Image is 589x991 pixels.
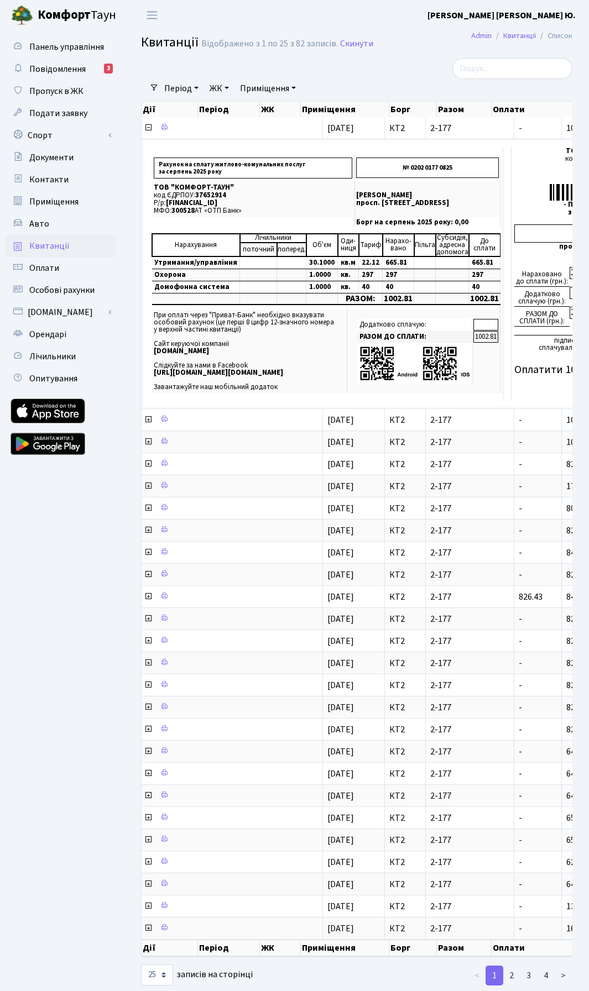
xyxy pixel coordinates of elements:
[519,856,522,868] span: -
[519,591,543,603] span: 826.43
[141,964,173,985] select: записів на сторінці
[171,206,195,216] span: 300528
[38,6,116,25] span: Таун
[338,269,359,281] td: кв.
[327,657,354,669] span: [DATE]
[430,769,510,778] span: 2-177
[414,234,436,256] td: Пільга
[519,569,522,581] span: -
[338,293,383,305] td: РАЗОМ:
[6,146,116,169] a: Документи
[359,256,383,269] td: 22.12
[469,234,501,256] td: До cплати
[141,964,253,985] label: записів на сторінці
[519,502,522,515] span: -
[430,526,510,535] span: 2-177
[389,526,420,535] span: КТ2
[389,659,420,668] span: КТ2
[6,279,116,301] a: Особові рахунки
[430,836,510,845] span: 2-177
[383,234,414,256] td: Нарахо- вано
[29,41,104,53] span: Панель управління
[327,834,354,846] span: [DATE]
[389,747,420,756] span: КТ2
[389,940,437,956] th: Борг
[306,269,338,281] td: 1.0000
[389,504,420,513] span: КТ2
[389,637,420,646] span: КТ2
[519,122,522,134] span: -
[492,940,581,956] th: Оплати
[154,158,352,179] p: Рахунок на сплату житлово-комунальних послуг за серпень 2025 року
[389,681,420,690] span: КТ2
[389,592,420,601] span: КТ2
[389,769,420,778] span: КТ2
[260,940,300,956] th: ЖК
[430,681,510,690] span: 2-177
[6,323,116,345] a: Орендарі
[430,504,510,513] span: 2-177
[327,569,354,581] span: [DATE]
[142,102,198,117] th: Дії
[356,158,499,178] p: № 0202 0177 0825
[383,269,414,281] td: 297
[430,548,510,557] span: 2-177
[514,267,570,287] div: Нараховано до сплати (грн.):
[430,637,510,646] span: 2-177
[389,858,420,867] span: КТ2
[566,591,586,603] span: 848.4
[536,30,572,42] li: Список
[327,701,354,714] span: [DATE]
[29,196,79,208] span: Приміщення
[141,33,199,52] span: Квитанції
[198,940,260,956] th: Період
[138,6,166,24] button: Переключити навігацію
[389,102,437,117] th: Борг
[519,547,522,559] span: -
[430,880,510,889] span: 2-177
[327,856,354,868] span: [DATE]
[327,480,354,492] span: [DATE]
[389,124,420,133] span: КТ2
[11,4,33,27] img: logo.png
[152,281,240,293] td: Домофонна система
[6,235,116,257] a: Квитанції
[469,269,501,281] td: 297
[389,880,420,889] span: КТ2
[389,791,420,800] span: КТ2
[554,966,572,985] a: >
[6,301,116,323] a: [DOMAIN_NAME]
[389,570,420,579] span: КТ2
[154,207,352,214] p: МФО: АТ «ОТП Банк»
[240,243,277,256] td: поточний
[519,768,522,780] span: -
[201,39,338,49] div: Відображено з 1 по 25 з 82 записів.
[519,922,522,935] span: -
[359,234,383,256] td: Тариф
[29,151,74,164] span: Документи
[519,525,522,537] span: -
[469,293,501,305] td: 1002.81
[519,414,522,426] span: -
[519,834,522,846] span: -
[205,79,233,98] a: ЖК
[327,812,354,824] span: [DATE]
[236,79,300,98] a: Приміщення
[160,79,203,98] a: Період
[6,102,116,124] a: Подати заявку
[492,102,581,117] th: Оплати
[428,9,576,22] a: [PERSON_NAME] [PERSON_NAME] Ю.
[430,902,510,911] span: 2-177
[430,416,510,424] span: 2-177
[6,257,116,279] a: Оплати
[389,814,420,822] span: КТ2
[436,234,469,256] td: Субсидія, адресна допомога
[430,482,510,491] span: 2-177
[240,234,306,243] td: Лічильники
[327,768,354,780] span: [DATE]
[29,218,49,230] span: Авто
[327,525,354,537] span: [DATE]
[514,307,570,327] div: РАЗОМ ДО СПЛАТИ (грн.):
[389,902,420,911] span: КТ2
